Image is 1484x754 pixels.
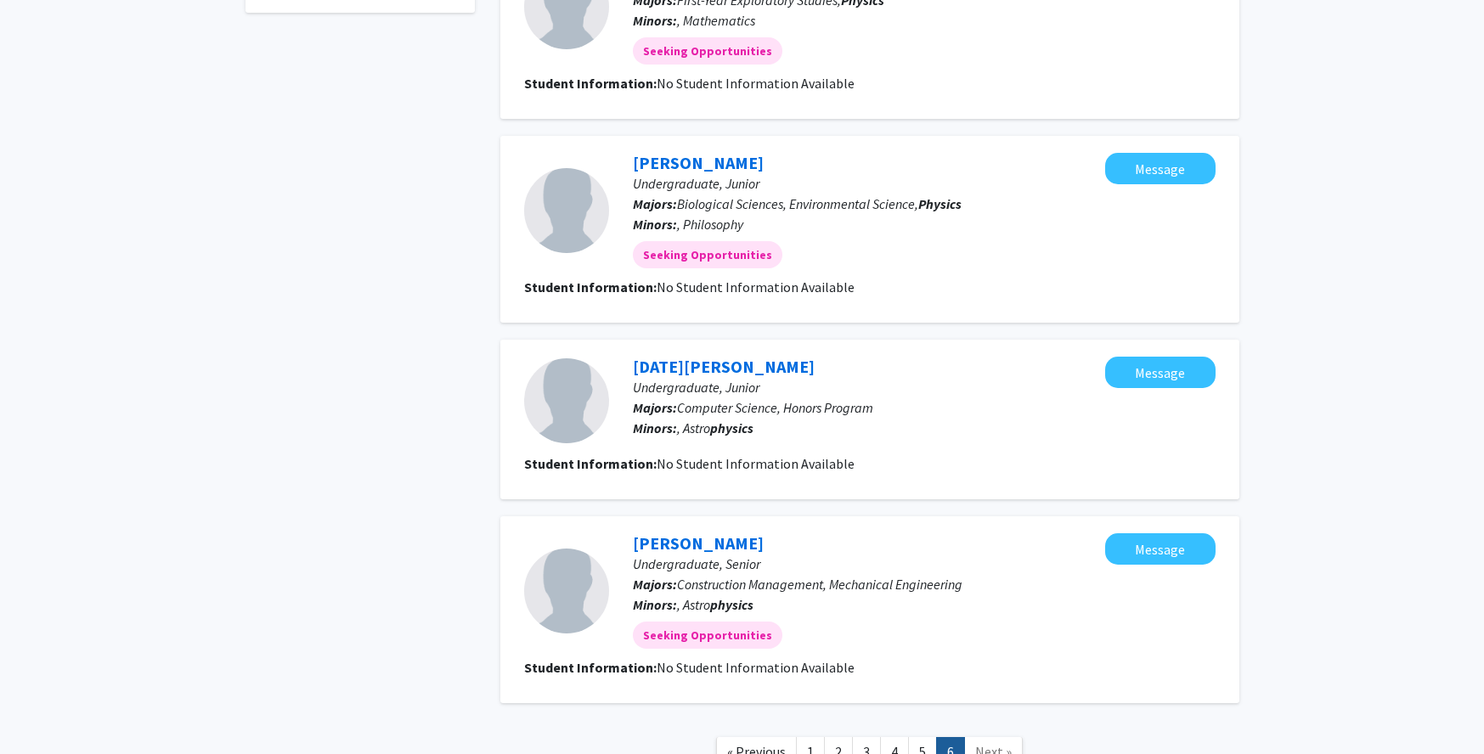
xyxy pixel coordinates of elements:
[918,195,962,212] b: Physics
[677,399,873,416] span: Computer Science, Honors Program
[633,356,815,377] a: [DATE][PERSON_NAME]
[633,555,760,572] span: Undergraduate, Senior
[633,195,677,212] b: Majors:
[657,659,855,676] span: No Student Information Available
[657,455,855,472] span: No Student Information Available
[677,195,962,212] span: Biological Sciences, Environmental Science,
[677,12,755,29] span: , Mathematics
[633,37,782,65] mat-chip: Seeking Opportunities
[633,175,759,192] span: Undergraduate, Junior
[677,419,753,436] span: , Astro
[1105,533,1216,565] button: Message Jacob Wasserleben
[1105,153,1216,184] button: Message Steven Jiang
[657,75,855,92] span: No Student Information Available
[633,379,759,396] span: Undergraduate, Junior
[1105,357,1216,388] button: Message Kartik Ohlan
[524,659,657,676] b: Student Information:
[13,678,72,741] iframe: Chat
[677,216,743,233] span: , Philosophy
[524,455,657,472] b: Student Information:
[633,419,677,436] b: Minors:
[633,622,782,649] mat-chip: Seeking Opportunities
[633,532,764,554] a: [PERSON_NAME]
[633,399,677,416] b: Majors:
[633,596,677,613] b: Minors:
[657,279,855,295] span: No Student Information Available
[677,596,753,613] span: , Astro
[710,596,753,613] b: physics
[633,576,677,593] b: Majors:
[633,216,677,233] b: Minors:
[633,152,764,173] a: [PERSON_NAME]
[677,576,962,593] span: Construction Management, Mechanical Engineering
[524,75,657,92] b: Student Information:
[633,241,782,268] mat-chip: Seeking Opportunities
[710,419,753,436] b: physics
[524,279,657,295] b: Student Information:
[633,12,677,29] b: Minors:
